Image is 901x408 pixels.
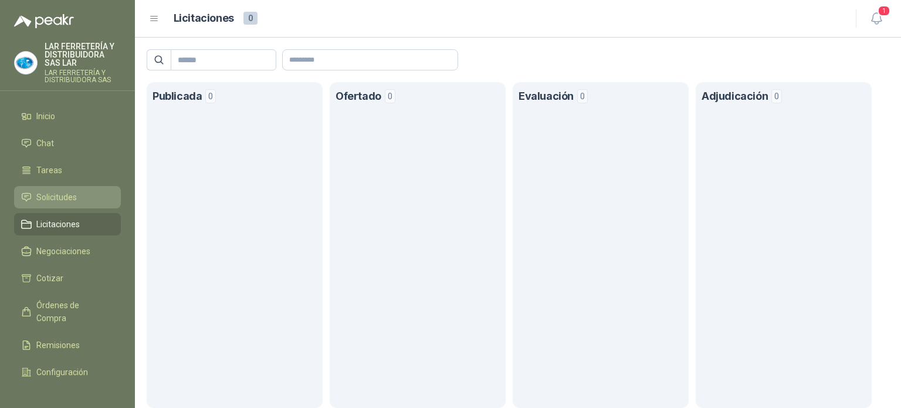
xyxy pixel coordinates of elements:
a: Órdenes de Compra [14,294,121,329]
span: 0 [385,89,395,103]
h1: Evaluación [519,88,574,105]
span: Órdenes de Compra [36,299,110,325]
a: Configuración [14,361,121,383]
a: Licitaciones [14,213,121,235]
img: Logo peakr [14,14,74,28]
span: Tareas [36,164,62,177]
h1: Ofertado [336,88,381,105]
p: LAR FERRETERÍA Y DISTRIBUIDORA SAS [45,69,121,83]
span: Chat [36,137,54,150]
span: 0 [243,12,258,25]
span: Solicitudes [36,191,77,204]
span: Negociaciones [36,245,90,258]
span: Cotizar [36,272,63,285]
a: Inicio [14,105,121,127]
span: 1 [878,5,890,16]
h1: Publicada [153,88,202,105]
img: Company Logo [15,52,37,74]
h1: Licitaciones [174,10,234,27]
a: Solicitudes [14,186,121,208]
span: Remisiones [36,339,80,352]
a: Tareas [14,159,121,181]
span: 0 [771,89,782,103]
p: LAR FERRETERÍA Y DISTRIBUIDORA SAS LAR [45,42,121,67]
span: 0 [577,89,588,103]
a: Chat [14,132,121,154]
a: Cotizar [14,267,121,289]
a: Remisiones [14,334,121,356]
span: Inicio [36,110,55,123]
span: Licitaciones [36,218,80,231]
h1: Adjudicación [702,88,768,105]
a: Negociaciones [14,240,121,262]
button: 1 [866,8,887,29]
span: 0 [205,89,216,103]
span: Configuración [36,366,88,379]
